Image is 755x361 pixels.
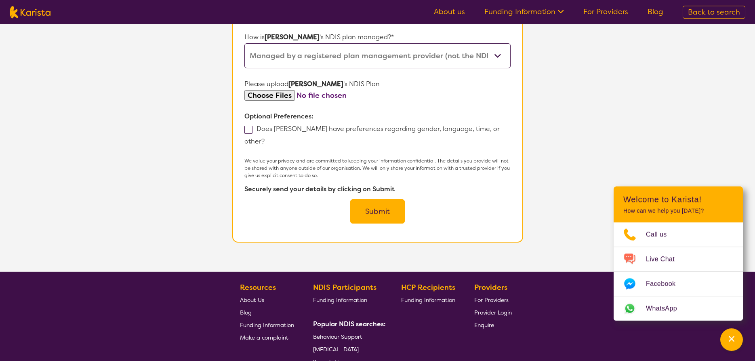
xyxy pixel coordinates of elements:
[474,321,494,329] span: Enquire
[240,306,294,319] a: Blog
[401,293,455,306] a: Funding Information
[646,278,685,290] span: Facebook
[350,199,405,224] button: Submit
[614,186,743,321] div: Channel Menu
[313,343,383,355] a: [MEDICAL_DATA]
[646,228,677,241] span: Call us
[623,194,733,204] h2: Welcome to Karista!
[10,6,50,18] img: Karista logo
[244,112,313,120] b: Optional Preferences:
[474,319,512,331] a: Enquire
[240,334,288,341] span: Make a complaint
[244,157,510,179] p: We value your privacy and are committed to keeping your information confidential. The details you...
[265,33,320,41] strong: [PERSON_NAME]
[648,7,663,17] a: Blog
[434,7,465,17] a: About us
[313,346,359,353] span: [MEDICAL_DATA]
[313,330,383,343] a: Behaviour Support
[474,293,512,306] a: For Providers
[313,320,386,328] b: Popular NDIS searches:
[313,283,376,292] b: NDIS Participants
[244,31,510,43] p: How is 's NDIS plan managed?*
[646,253,684,265] span: Live Chat
[244,125,500,146] label: Does [PERSON_NAME] have preferences regarding gender, language, time, or other?
[240,283,276,292] b: Resources
[244,185,395,193] b: Securely send your details by clicking on Submit
[583,7,628,17] a: For Providers
[474,283,507,292] b: Providers
[401,283,455,292] b: HCP Recipients
[474,306,512,319] a: Provider Login
[240,331,294,344] a: Make a complaint
[401,296,455,304] span: Funding Information
[240,309,252,316] span: Blog
[240,293,294,306] a: About Us
[720,328,743,351] button: Channel Menu
[614,222,743,321] ul: Choose channel
[688,7,740,17] span: Back to search
[240,321,294,329] span: Funding Information
[623,207,733,214] p: How can we help you [DATE]?
[614,296,743,321] a: Web link opens in a new tab.
[240,296,264,304] span: About Us
[240,319,294,331] a: Funding Information
[646,302,687,315] span: WhatsApp
[313,296,367,304] span: Funding Information
[474,296,509,304] span: For Providers
[484,7,564,17] a: Funding Information
[474,309,512,316] span: Provider Login
[313,333,362,340] span: Behaviour Support
[313,293,383,306] a: Funding Information
[244,78,510,90] p: Please upload 's NDIS Plan
[288,80,343,88] strong: [PERSON_NAME]
[683,6,745,19] a: Back to search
